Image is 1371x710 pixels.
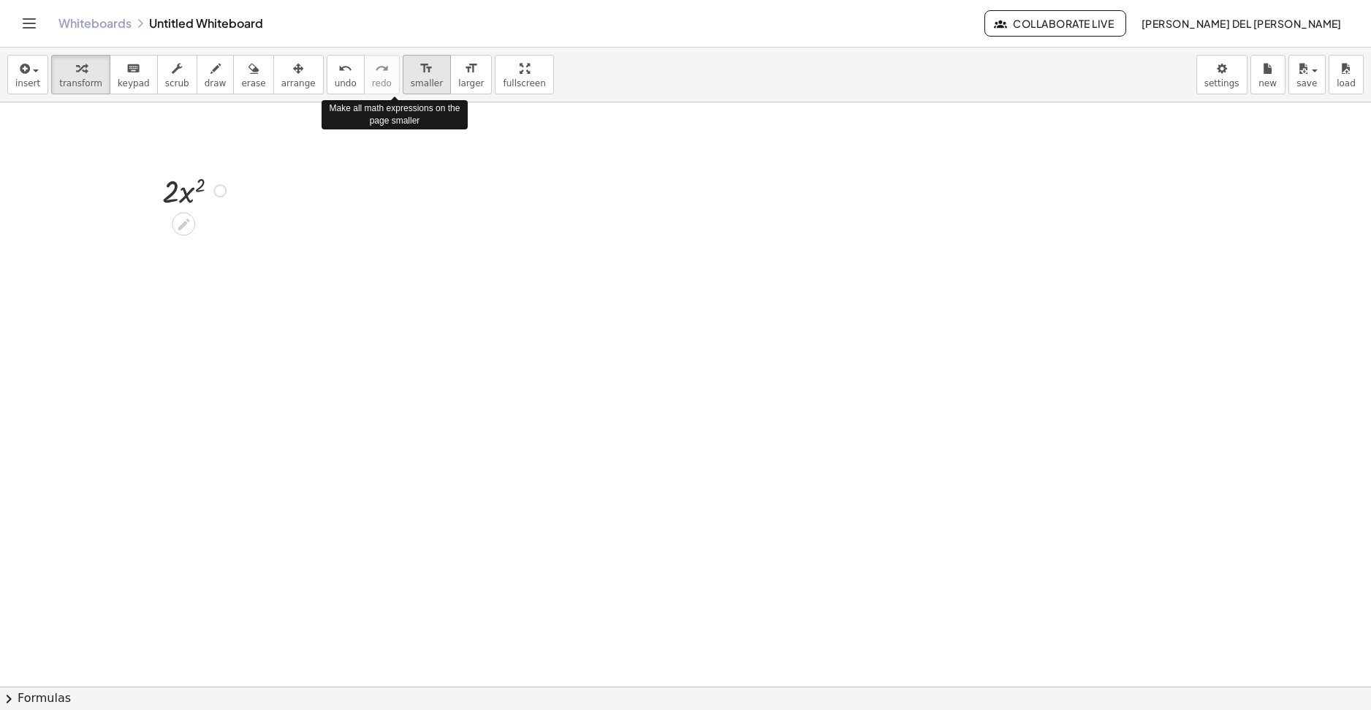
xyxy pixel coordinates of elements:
i: undo [338,60,352,78]
span: Collaborate Live [997,17,1114,30]
span: new [1258,78,1277,88]
div: Make all math expressions on the page smaller [322,100,468,129]
span: load [1337,78,1356,88]
button: redoredo [364,55,400,94]
button: draw [197,55,235,94]
span: save [1296,78,1317,88]
button: erase [233,55,273,94]
button: [PERSON_NAME] Del [PERSON_NAME] [1129,10,1353,37]
span: erase [241,78,265,88]
button: new [1250,55,1285,94]
span: larger [458,78,484,88]
button: keyboardkeypad [110,55,158,94]
span: scrub [165,78,189,88]
span: arrange [281,78,316,88]
button: undoundo [327,55,365,94]
button: fullscreen [495,55,553,94]
span: keypad [118,78,150,88]
span: transform [59,78,102,88]
button: load [1329,55,1364,94]
span: draw [205,78,227,88]
button: settings [1196,55,1247,94]
button: format_sizesmaller [403,55,451,94]
button: Toggle navigation [18,12,41,35]
span: settings [1204,78,1239,88]
span: undo [335,78,357,88]
button: format_sizelarger [450,55,492,94]
i: format_size [419,60,433,78]
button: transform [51,55,110,94]
span: smaller [411,78,443,88]
span: redo [372,78,392,88]
div: Edit math [172,213,195,236]
i: redo [375,60,389,78]
i: format_size [464,60,478,78]
button: insert [7,55,48,94]
span: fullscreen [503,78,545,88]
i: keyboard [126,60,140,78]
span: [PERSON_NAME] Del [PERSON_NAME] [1141,17,1342,30]
span: insert [15,78,40,88]
button: arrange [273,55,324,94]
button: save [1288,55,1326,94]
a: Whiteboards [58,16,132,31]
button: scrub [157,55,197,94]
button: Collaborate Live [984,10,1126,37]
